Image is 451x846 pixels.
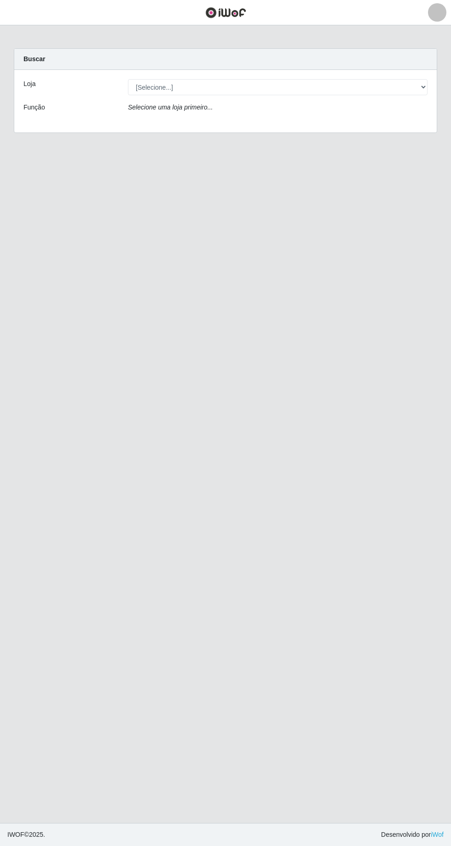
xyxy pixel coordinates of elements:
span: Desenvolvido por [381,830,444,840]
span: © 2025 . [7,830,45,840]
i: Selecione uma loja primeiro... [128,104,213,111]
a: iWof [431,831,444,838]
span: IWOF [7,831,24,838]
strong: Buscar [23,55,45,63]
img: CoreUI Logo [205,7,246,18]
label: Loja [23,79,35,89]
label: Função [23,103,45,112]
